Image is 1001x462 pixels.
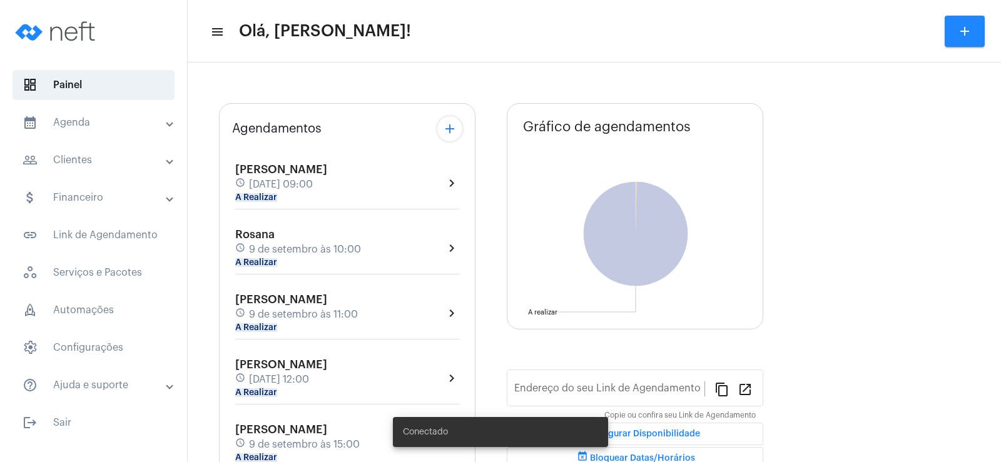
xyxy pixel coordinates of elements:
[10,6,104,56] img: logo-neft-novo-2.png
[13,258,175,288] span: Serviços e Pacotes
[13,295,175,325] span: Automações
[23,265,38,280] span: sidenav icon
[23,190,167,205] mat-panel-title: Financeiro
[235,294,327,305] span: [PERSON_NAME]
[13,70,175,100] span: Painel
[235,164,327,175] span: [PERSON_NAME]
[235,258,277,267] mat-chip: A Realizar
[235,178,246,191] mat-icon: schedule
[232,122,322,136] span: Agendamentos
[444,176,459,191] mat-icon: chevron_right
[23,190,38,205] mat-icon: sidenav icon
[523,119,691,134] span: Gráfico de agendamentos
[23,115,38,130] mat-icon: sidenav icon
[210,24,223,39] mat-icon: sidenav icon
[235,438,246,451] mat-icon: schedule
[239,21,411,41] span: Olá, [PERSON_NAME]!
[8,145,187,175] mat-expansion-panel-header: sidenav iconClientes
[235,424,327,435] span: [PERSON_NAME]
[23,303,38,318] span: sidenav icon
[23,153,38,168] mat-icon: sidenav icon
[23,378,38,393] mat-icon: sidenav icon
[8,370,187,400] mat-expansion-panel-header: sidenav iconAjuda e suporte
[8,183,187,213] mat-expansion-panel-header: sidenav iconFinanceiro
[444,241,459,256] mat-icon: chevron_right
[13,220,175,250] span: Link de Agendamento
[235,193,277,202] mat-chip: A Realizar
[23,415,38,430] mat-icon: sidenav icon
[235,373,246,386] mat-icon: schedule
[514,385,704,396] input: Link
[23,153,167,168] mat-panel-title: Clientes
[444,306,459,321] mat-icon: chevron_right
[957,24,972,39] mat-icon: add
[235,308,246,321] mat-icon: schedule
[23,115,167,130] mat-panel-title: Agenda
[249,244,361,255] span: 9 de setembro às 10:00
[604,411,756,420] mat-hint: Copie ou confira seu Link de Agendamento
[249,374,309,385] span: [DATE] 12:00
[13,408,175,438] span: Sair
[23,378,167,393] mat-panel-title: Ajuda e suporte
[235,323,277,332] mat-chip: A Realizar
[23,78,38,93] span: sidenav icon
[235,229,275,240] span: Rosana
[13,333,175,363] span: Configurações
[235,388,277,397] mat-chip: A Realizar
[235,453,277,462] mat-chip: A Realizar
[714,381,729,396] mat-icon: content_copy
[570,429,700,438] span: Configurar Disponibilidade
[235,359,327,370] span: [PERSON_NAME]
[249,179,313,190] span: [DATE] 09:00
[442,121,457,136] mat-icon: add
[235,243,246,256] mat-icon: schedule
[403,426,448,438] span: Conectado
[8,108,187,138] mat-expansion-panel-header: sidenav iconAgenda
[23,228,38,243] mat-icon: sidenav icon
[249,439,360,450] span: 9 de setembro às 15:00
[444,371,459,386] mat-icon: chevron_right
[507,423,763,445] button: Configurar Disponibilidade
[249,309,358,320] span: 9 de setembro às 11:00
[23,340,38,355] span: sidenav icon
[738,381,753,396] mat-icon: open_in_new
[528,309,557,316] text: A realizar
